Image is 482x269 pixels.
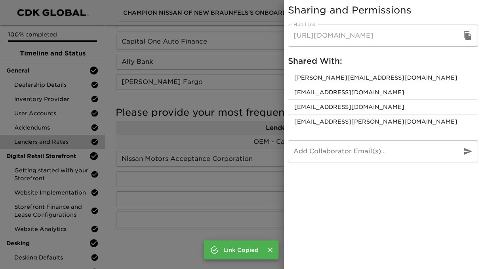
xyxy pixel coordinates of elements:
[265,245,275,255] button: Close
[294,103,472,111] span: [EMAIL_ADDRESS][DOMAIN_NAME]
[288,4,478,17] h5: Sharing and Permissions
[294,74,472,82] span: [PERSON_NAME][EMAIL_ADDRESS][DOMAIN_NAME]
[294,118,472,126] span: [EMAIL_ADDRESS][PERSON_NAME][DOMAIN_NAME]
[294,88,472,96] span: [EMAIL_ADDRESS][DOMAIN_NAME]
[288,55,478,67] h6: Shared With:
[223,243,259,257] div: Link Copied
